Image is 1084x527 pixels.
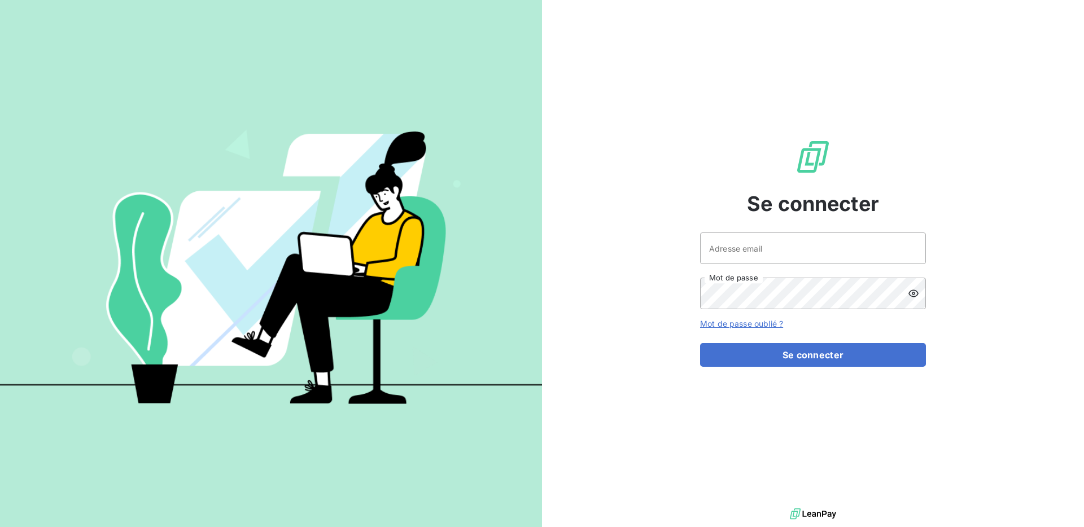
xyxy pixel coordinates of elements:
[700,232,926,264] input: placeholder
[790,506,836,522] img: logo
[700,343,926,367] button: Se connecter
[747,188,879,219] span: Se connecter
[700,319,783,328] a: Mot de passe oublié ?
[795,139,831,175] img: Logo LeanPay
